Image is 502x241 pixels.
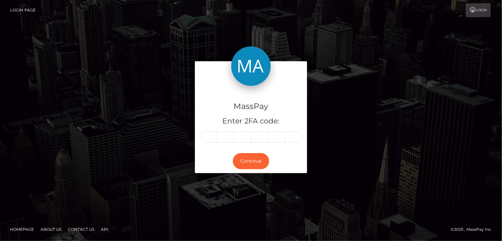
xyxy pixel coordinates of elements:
[466,3,491,17] a: Login
[451,226,497,233] div: © 2025 , MassPay Inc.
[233,153,269,169] button: Continue
[38,224,64,234] a: About Us
[200,101,302,112] h4: MassPay
[65,224,97,234] a: Contact Us
[98,224,111,234] a: API
[200,116,302,126] h5: Enter 2FA code:
[10,3,36,17] a: Login Page
[231,46,271,86] img: MassPay
[7,224,37,234] a: Homepage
